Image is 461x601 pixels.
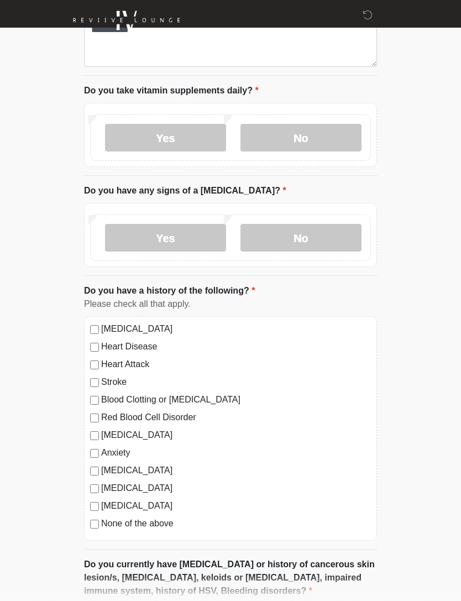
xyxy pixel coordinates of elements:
input: None of the above [90,520,99,529]
label: Yes [105,124,226,152]
input: [MEDICAL_DATA] [90,432,99,441]
input: [MEDICAL_DATA] [90,467,99,476]
input: Stroke [90,379,99,388]
label: Blood Clotting or [MEDICAL_DATA] [101,394,371,407]
label: Do you have a history of the following? [84,285,255,298]
img: Reviive Lounge Logo [73,8,180,33]
label: [MEDICAL_DATA] [101,500,371,513]
input: [MEDICAL_DATA] [90,485,99,494]
label: None of the above [101,518,371,531]
input: Anxiety [90,450,99,458]
input: Red Blood Cell Disorder [90,414,99,423]
label: Yes [105,224,226,252]
label: [MEDICAL_DATA] [101,482,371,495]
label: Red Blood Cell Disorder [101,411,371,425]
label: [MEDICAL_DATA] [101,429,371,442]
label: Do you have any signs of a [MEDICAL_DATA]? [84,185,286,198]
label: No [240,224,362,252]
label: Do you take vitamin supplements daily? [84,85,259,98]
input: Heart Disease [90,343,99,352]
label: [MEDICAL_DATA] [101,464,371,478]
input: Heart Attack [90,361,99,370]
label: Heart Disease [101,341,371,354]
label: Do you currently have [MEDICAL_DATA] or history of cancerous skin lesion/s, [MEDICAL_DATA], keloi... [84,558,377,598]
label: No [240,124,362,152]
label: Heart Attack [101,358,371,372]
input: [MEDICAL_DATA] [90,326,99,335]
label: Stroke [101,376,371,389]
div: Please check all that apply. [84,298,377,311]
input: [MEDICAL_DATA] [90,503,99,511]
label: Anxiety [101,447,371,460]
input: Blood Clotting or [MEDICAL_DATA] [90,396,99,405]
label: [MEDICAL_DATA] [101,323,371,336]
